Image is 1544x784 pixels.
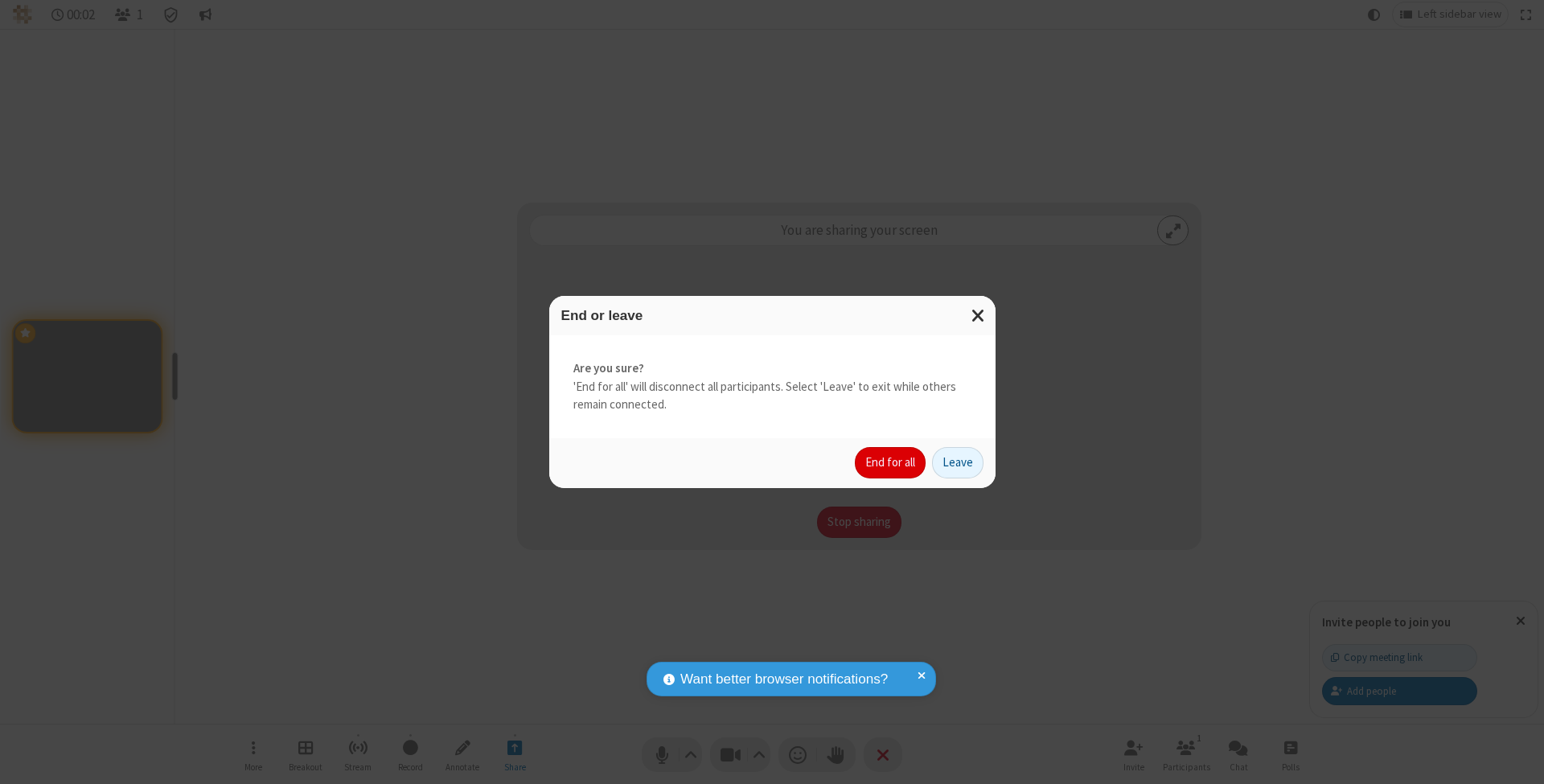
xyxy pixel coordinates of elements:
[962,296,996,335] button: Close modal
[855,447,926,479] button: End for all
[680,669,888,690] span: Want better browser notifications?
[573,359,971,378] strong: Are you sure?
[932,447,983,479] button: Leave
[549,335,996,438] div: 'End for all' will disconnect all participants. Select 'Leave' to exit while others remain connec...
[561,308,983,323] h3: End or leave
